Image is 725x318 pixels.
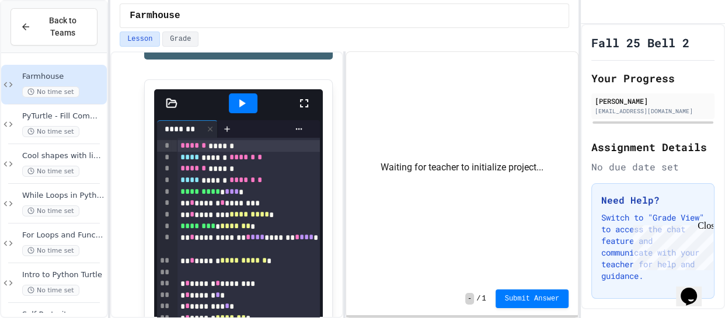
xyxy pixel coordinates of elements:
[465,293,474,305] span: -
[22,151,104,161] span: Cool shapes with lists and fun features
[22,245,79,256] span: No time set
[482,294,486,303] span: 1
[22,285,79,296] span: No time set
[22,111,104,121] span: PyTurtle - Fill Command with Random Number Generator
[22,72,104,82] span: Farmhouse
[130,9,180,23] span: Farmhouse
[120,32,160,47] button: Lesson
[591,70,714,86] h2: Your Progress
[22,191,104,201] span: While Loops in Python Turtle
[591,139,714,155] h2: Assignment Details
[162,32,198,47] button: Grade
[496,289,569,308] button: Submit Answer
[38,15,88,39] span: Back to Teams
[22,270,104,280] span: Intro to Python Turtle
[601,193,705,207] h3: Need Help?
[346,52,578,282] div: Waiting for teacher to initialize project...
[22,230,104,240] span: For Loops and Functions
[5,5,81,74] div: Chat with us now!Close
[11,8,97,46] button: Back to Teams
[676,271,713,306] iframe: chat widget
[628,221,713,270] iframe: chat widget
[595,96,711,106] div: [PERSON_NAME]
[595,107,711,116] div: [EMAIL_ADDRESS][DOMAIN_NAME]
[22,126,79,137] span: No time set
[591,160,714,174] div: No due date set
[22,86,79,97] span: No time set
[601,212,705,282] p: Switch to "Grade View" to access the chat feature and communicate with your teacher for help and ...
[22,205,79,216] span: No time set
[505,294,560,303] span: Submit Answer
[476,294,480,303] span: /
[591,34,689,51] h1: Fall 25 Bell 2
[22,166,79,177] span: No time set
